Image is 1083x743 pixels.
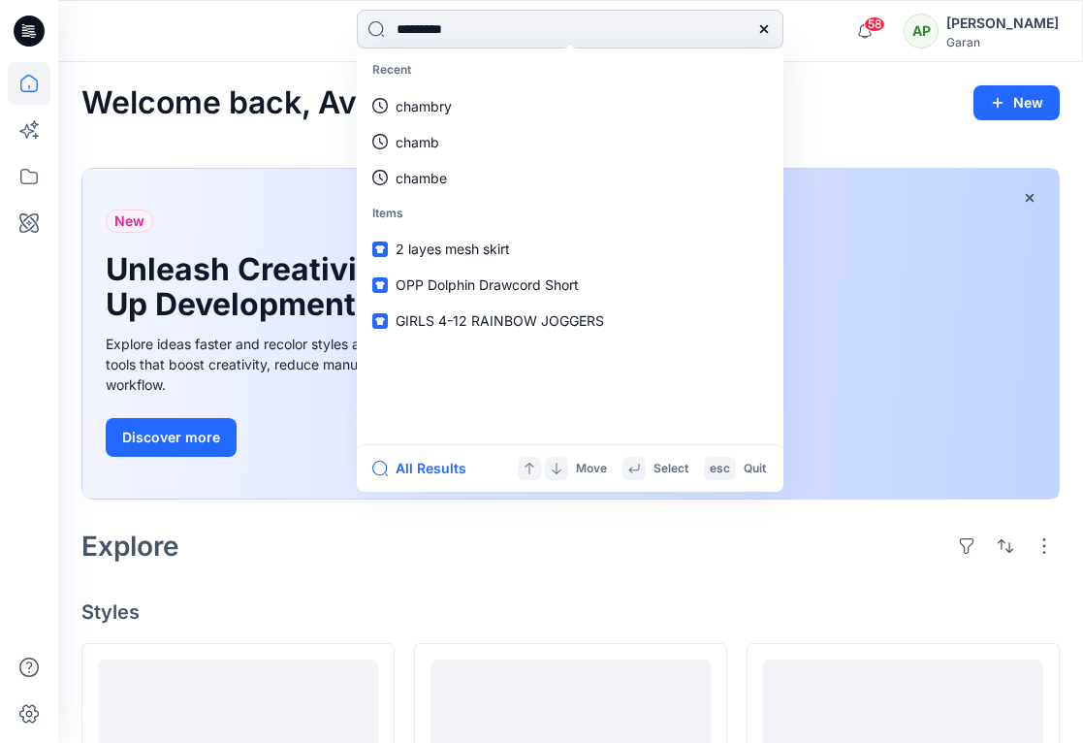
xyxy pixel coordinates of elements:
button: Discover more [106,418,237,457]
a: Discover more [106,418,542,457]
span: OPP Dolphin Drawcord Short [396,276,579,293]
h2: Explore [81,531,179,562]
a: 2 layes mesh skirt [361,231,780,267]
a: OPP Dolphin Drawcord Short [361,267,780,303]
span: GIRLS 4-12 RAINBOW JOGGERS [396,312,604,329]
p: chambry [396,96,452,116]
div: Garan [946,35,1059,49]
p: Recent [361,52,780,88]
h4: Styles [81,600,1060,624]
p: Select [653,459,688,479]
button: All Results [372,457,479,480]
span: 2 layes mesh skirt [396,241,510,257]
p: esc [710,459,730,479]
h1: Unleash Creativity, Speed Up Development [106,252,513,322]
a: GIRLS 4-12 RAINBOW JOGGERS [361,303,780,339]
p: Items [361,196,780,232]
p: Move [576,459,607,479]
p: chambe [396,168,447,188]
span: New [114,210,144,233]
p: Quit [744,459,766,479]
p: chamb [396,132,439,152]
a: chamb [361,124,780,160]
div: Explore ideas faster and recolor styles at scale with AI-powered tools that boost creativity, red... [106,334,542,395]
div: [PERSON_NAME] [946,12,1059,35]
span: 58 [864,16,885,32]
h2: Welcome back, Avani [81,85,401,121]
div: AP [904,14,939,48]
a: chambry [361,88,780,124]
a: chambe [361,160,780,196]
button: New [973,85,1060,120]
